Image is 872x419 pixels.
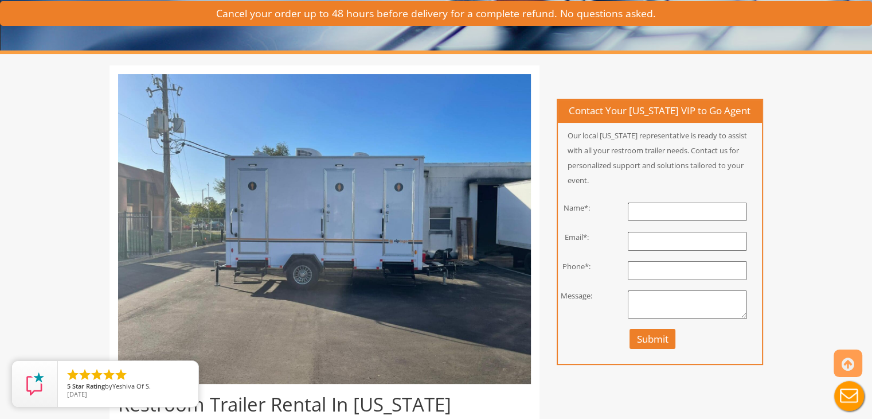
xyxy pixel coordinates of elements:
[24,373,46,395] img: Review Rating
[118,394,531,415] h1: Restroom Trailer Rental In [US_STATE]
[826,373,872,419] button: Live Chat
[114,368,128,382] li: 
[90,368,104,382] li: 
[549,232,605,243] div: Email*:
[558,128,762,188] p: Our local [US_STATE] representative is ready to assist with all your restroom trailer needs. Cont...
[67,383,189,391] span: by
[102,368,116,382] li: 
[112,382,151,390] span: Yeshiva Of S.
[118,74,531,384] img: luxury porta potty trailer
[629,329,676,349] button: Submit
[67,382,71,390] span: 5
[558,100,762,123] h4: Contact Your [US_STATE] VIP to Go Agent
[67,390,87,398] span: [DATE]
[549,290,605,301] div: Message:
[549,261,605,272] div: Phone*:
[72,382,105,390] span: Star Rating
[78,368,92,382] li: 
[549,203,605,214] div: Name*:
[66,368,80,382] li: 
